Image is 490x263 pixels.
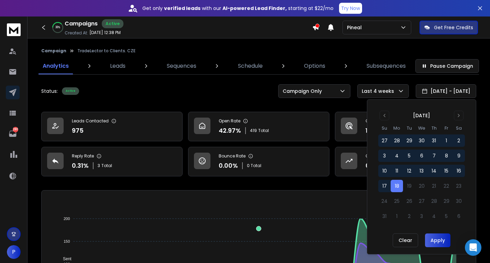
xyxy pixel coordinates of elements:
button: P [7,245,21,259]
th: Friday [440,124,453,132]
button: 30 [415,134,428,147]
img: logo [7,23,21,36]
p: [DATE] 12:38 PM [89,30,121,35]
button: 1 [440,134,453,147]
p: Analytics [43,62,69,70]
button: 6 [415,150,428,162]
p: 0 [366,161,370,171]
a: Schedule [234,58,267,74]
p: Campaign Only [283,88,325,95]
p: 975 [72,126,84,135]
button: 5 [403,150,415,162]
p: 0.31 % [72,161,89,171]
strong: verified leads [164,5,200,12]
p: Subsequences [367,62,406,70]
a: Leads [106,58,130,74]
p: Sequences [167,62,196,70]
button: 3 [378,150,391,162]
div: Active [62,87,79,95]
p: 280 [13,127,18,132]
button: 11 [391,165,403,177]
h1: Campaigns [65,20,98,28]
span: Total [101,163,112,168]
p: Get only with our starting at $22/mo [142,5,334,12]
p: Leads Contacted [72,118,109,124]
a: Analytics [39,58,73,74]
tspan: 200 [64,217,70,221]
p: 42.97 % [219,126,241,135]
a: Subsequences [362,58,410,74]
p: Last 4 weeks [362,88,397,95]
p: 38 % [55,25,60,30]
a: Leads Contacted975 [41,112,183,141]
p: Status: [41,88,58,95]
span: Sent [58,256,72,261]
button: 7 [428,150,440,162]
button: Apply [425,233,450,247]
button: Get Free Credits [420,21,478,34]
button: [DATE] - [DATE] [416,84,476,98]
button: 31 [428,134,440,147]
div: [DATE] [413,112,430,119]
p: Reply Rate [72,153,94,159]
p: 0.00 % [219,161,238,171]
tspan: 150 [64,239,70,243]
button: 17 [378,180,391,192]
button: 27 [378,134,391,147]
th: Sunday [378,124,391,132]
th: Wednesday [415,124,428,132]
button: 29 [403,134,415,147]
div: Open Intercom Messenger [465,239,481,256]
a: Open Rate42.97%419Total [188,112,329,141]
button: Try Now [339,3,362,14]
p: Created At: [65,30,88,36]
p: Opportunities [366,153,393,159]
button: 10 [378,165,391,177]
a: Opportunities0$0 [335,147,476,176]
button: 16 [453,165,465,177]
button: 9 [453,150,465,162]
button: Pause Campaign [415,59,479,73]
p: Open Rate [219,118,240,124]
button: Go to previous month [380,111,389,120]
p: Pineal [347,24,364,31]
button: 28 [391,134,403,147]
a: Sequences [163,58,200,74]
p: Options [304,62,325,70]
a: Click Rate1.13%11Total [335,112,476,141]
p: Get Free Credits [434,24,473,31]
p: Bounce Rate [219,153,246,159]
button: 8 [440,150,453,162]
button: 2 [453,134,465,147]
strong: AI-powered Lead Finder, [222,5,287,12]
button: Campaign [41,48,66,54]
button: Go to next month [454,111,464,120]
a: Reply Rate0.31%3Total [41,147,183,176]
p: 0 Total [247,163,261,168]
p: Leads [110,62,126,70]
th: Saturday [453,124,465,132]
button: 13 [415,165,428,177]
th: Tuesday [403,124,415,132]
span: Total [258,128,269,133]
p: Schedule [238,62,263,70]
p: Try Now [341,5,360,12]
button: 15 [440,165,453,177]
p: TradeLector to Clients. CZE [77,48,135,54]
button: 4 [391,150,403,162]
th: Thursday [428,124,440,132]
span: 419 [250,128,257,133]
span: 3 [98,163,100,168]
button: 18 [391,180,403,192]
button: 12 [403,165,415,177]
a: 280 [6,127,20,141]
th: Monday [391,124,403,132]
a: Options [300,58,329,74]
button: 14 [428,165,440,177]
div: Active [102,19,123,28]
p: 1.13 % [366,126,380,135]
p: Click Rate [366,118,386,124]
a: Bounce Rate0.00%0 Total [188,147,329,176]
